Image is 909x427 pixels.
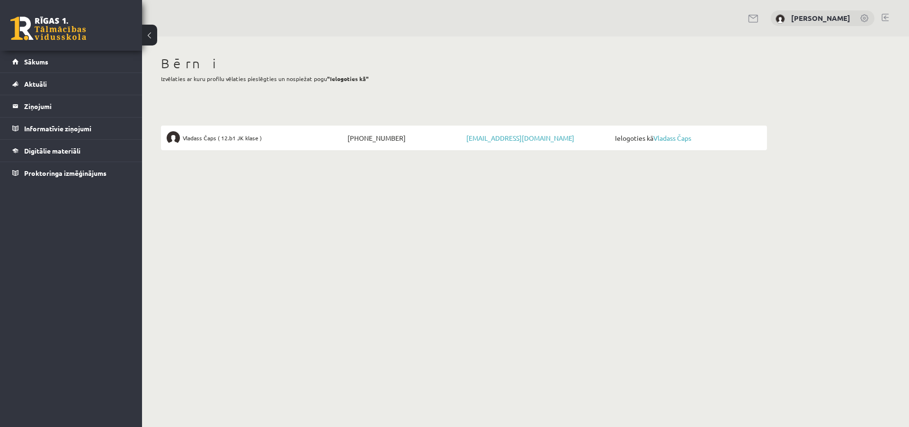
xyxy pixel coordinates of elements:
a: Vladass Čaps [653,134,691,142]
a: Ziņojumi [12,95,130,117]
a: Aktuāli [12,73,130,95]
img: Jūlija Čapa [775,14,785,24]
a: Digitālie materiāli [12,140,130,162]
a: [EMAIL_ADDRESS][DOMAIN_NAME] [466,134,574,142]
span: Aktuāli [24,80,47,88]
b: "Ielogoties kā" [327,75,369,82]
img: Vladass Čaps [167,131,180,145]
span: Digitālie materiāli [24,146,80,155]
span: [PHONE_NUMBER] [345,131,464,145]
legend: Ziņojumi [24,95,130,117]
span: Ielogoties kā [613,131,761,145]
a: Informatīvie ziņojumi [12,118,130,139]
span: Vladass Čaps ( 12.b1 JK klase ) [183,131,262,145]
a: Proktoringa izmēģinājums [12,162,130,184]
a: Sākums [12,51,130,73]
legend: Informatīvie ziņojumi [24,118,130,139]
span: Proktoringa izmēģinājums [24,169,107,177]
p: Izvēlaties ar kuru profilu vēlaties pieslēgties un nospiežat pogu [161,74,767,83]
h1: Bērni [161,55,767,72]
a: [PERSON_NAME] [791,13,850,23]
a: Rīgas 1. Tālmācības vidusskola [10,17,86,40]
span: Sākums [24,57,48,66]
